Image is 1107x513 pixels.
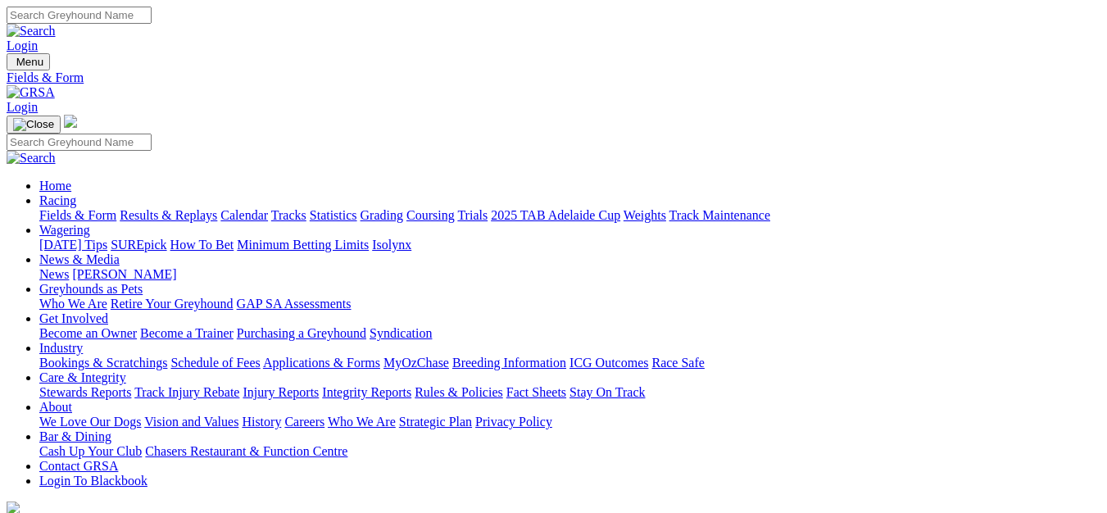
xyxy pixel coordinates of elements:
a: Who We Are [328,415,396,429]
a: We Love Our Dogs [39,415,141,429]
img: GRSA [7,85,55,100]
a: Statistics [310,208,357,222]
a: Industry [39,341,83,355]
img: Close [13,118,54,131]
a: History [242,415,281,429]
a: Grading [361,208,403,222]
button: Toggle navigation [7,116,61,134]
div: Bar & Dining [39,444,1100,459]
a: Race Safe [651,356,704,370]
a: Tracks [271,208,306,222]
a: Track Maintenance [669,208,770,222]
a: Retire Your Greyhound [111,297,234,311]
span: Menu [16,56,43,68]
button: Toggle navigation [7,53,50,70]
a: GAP SA Assessments [237,297,352,311]
a: [DATE] Tips [39,238,107,252]
a: MyOzChase [383,356,449,370]
a: Strategic Plan [399,415,472,429]
a: 2025 TAB Adelaide Cup [491,208,620,222]
div: Racing [39,208,1100,223]
a: About [39,400,72,414]
a: [PERSON_NAME] [72,267,176,281]
a: Injury Reports [243,385,319,399]
a: Breeding Information [452,356,566,370]
a: Results & Replays [120,208,217,222]
a: Care & Integrity [39,370,126,384]
a: Purchasing a Greyhound [237,326,366,340]
a: Fields & Form [7,70,1100,85]
img: Search [7,151,56,166]
a: Racing [39,193,76,207]
a: ICG Outcomes [569,356,648,370]
a: News [39,267,69,281]
div: Greyhounds as Pets [39,297,1100,311]
a: Vision and Values [144,415,238,429]
a: Minimum Betting Limits [237,238,369,252]
a: Isolynx [372,238,411,252]
a: Chasers Restaurant & Function Centre [145,444,347,458]
div: Industry [39,356,1100,370]
a: Who We Are [39,297,107,311]
a: Become an Owner [39,326,137,340]
a: Coursing [406,208,455,222]
a: Login [7,39,38,52]
a: News & Media [39,252,120,266]
a: Syndication [370,326,432,340]
div: News & Media [39,267,1100,282]
a: Login To Blackbook [39,474,147,488]
img: logo-grsa-white.png [64,115,77,128]
a: SUREpick [111,238,166,252]
div: Care & Integrity [39,385,1100,400]
a: Track Injury Rebate [134,385,239,399]
a: Stay On Track [569,385,645,399]
a: Trials [457,208,488,222]
a: Bar & Dining [39,429,111,443]
input: Search [7,7,152,24]
img: Search [7,24,56,39]
a: Fields & Form [39,208,116,222]
a: How To Bet [170,238,234,252]
a: Rules & Policies [415,385,503,399]
a: Stewards Reports [39,385,131,399]
a: Bookings & Scratchings [39,356,167,370]
a: Wagering [39,223,90,237]
a: Become a Trainer [140,326,234,340]
a: Calendar [220,208,268,222]
a: Weights [624,208,666,222]
a: Applications & Forms [263,356,380,370]
a: Schedule of Fees [170,356,260,370]
a: Careers [284,415,324,429]
a: Fact Sheets [506,385,566,399]
a: Greyhounds as Pets [39,282,143,296]
a: Get Involved [39,311,108,325]
a: Integrity Reports [322,385,411,399]
div: About [39,415,1100,429]
div: Wagering [39,238,1100,252]
a: Contact GRSA [39,459,118,473]
a: Login [7,100,38,114]
a: Home [39,179,71,193]
input: Search [7,134,152,151]
a: Cash Up Your Club [39,444,142,458]
a: Privacy Policy [475,415,552,429]
div: Get Involved [39,326,1100,341]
